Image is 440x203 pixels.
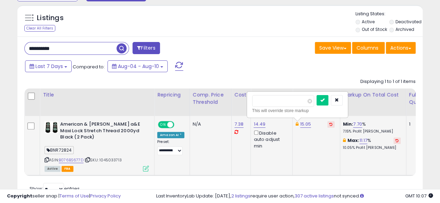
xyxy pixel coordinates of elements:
i: Revert to store-level Max Markup [395,139,399,142]
span: ON [159,122,167,128]
div: Cost [234,91,248,99]
b: Max: [347,137,360,144]
a: Terms of Use [59,193,89,199]
button: Aug-04 - Aug-10 [107,60,168,72]
span: FBA [62,166,73,172]
button: Last 7 Days [25,60,72,72]
strong: Copyright [7,193,32,199]
a: B076BS677D [59,157,83,163]
a: 7.70 [353,121,362,128]
div: Last InventoryLab Update: [DATE], require user action, not synced. [156,193,433,200]
div: Repricing [157,91,187,99]
a: 7.38 [234,121,244,128]
label: Out of Stock [361,26,387,32]
h5: Listings [37,13,64,23]
span: OFF [173,122,184,128]
div: % [343,137,401,150]
span: Aug-04 - Aug-10 [118,63,159,70]
th: The percentage added to the cost of goods (COGS) that forms the calculator for Min & Max prices. [340,88,406,116]
div: Fulfillable Quantity [409,91,433,106]
div: ASIN: [45,121,149,171]
button: Filters [133,42,160,54]
a: 307 active listings [295,193,334,199]
div: Displaying 1 to 1 of 1 items [360,78,416,85]
span: Compared to: [73,64,105,70]
a: 15.05 [300,121,311,128]
i: This overrides the store level max markup for this listing [343,138,346,143]
span: Show: entries [30,185,80,192]
p: 10.05% Profit [PERSON_NAME] [343,145,401,150]
div: Comp. Price Threshold [193,91,229,106]
div: Amazon AI * [157,132,184,138]
a: 14.49 [254,121,265,128]
span: | SKU: 1045033713 [85,157,122,163]
label: Active [361,19,374,25]
p: Listing States: [355,11,423,17]
b: Min: [343,121,353,127]
button: Actions [386,42,416,54]
div: N/A [193,121,226,127]
span: Columns [357,44,378,51]
a: 2 listings [231,193,250,199]
span: Last 7 Days [35,63,63,70]
span: 2025-08-18 10:07 GMT [405,193,433,199]
div: Clear All Filters [24,25,55,32]
div: This will override store markup [252,107,343,114]
label: Deactivated [395,19,422,25]
img: 51x7KFB7rtL._SL40_.jpg [45,121,58,133]
div: Preset: [157,139,184,155]
div: Disable auto adjust min [254,129,287,149]
div: Markup on Total Cost [343,91,403,99]
p: 7.15% Profit [PERSON_NAME] [343,129,401,134]
div: 1 [409,121,431,127]
button: Columns [352,42,385,54]
span: All listings currently available for purchase on Amazon [45,166,61,172]
div: seller snap | | [7,193,121,200]
div: % [343,121,401,134]
a: 11.17 [359,137,367,144]
div: Title [43,91,151,99]
span: BNR72824 [45,146,74,154]
a: Privacy Policy [90,193,121,199]
label: Archived [395,26,414,32]
b: American & [PERSON_NAME] a&E Maxi Lock Stretch Thread 2000yd Black (2 Pack) [60,121,145,142]
button: Save View [315,42,351,54]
